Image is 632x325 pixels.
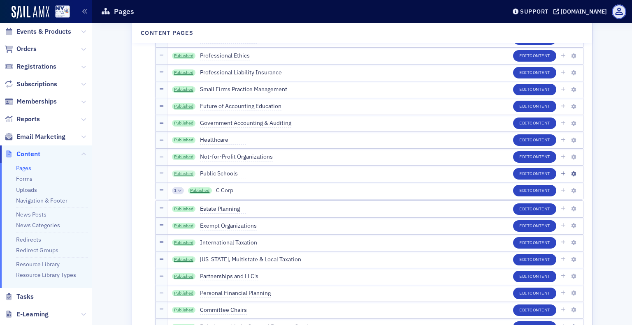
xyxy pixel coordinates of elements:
button: EditContent [513,118,556,129]
span: Partnerships and LLC's [200,272,258,281]
a: Resource Library [16,260,60,268]
a: Uploads [16,186,37,194]
span: Personal Financial Planning [200,289,271,298]
span: Content [530,53,550,58]
img: SailAMX [12,6,49,19]
span: Professional Liability Insurance [200,68,282,77]
a: Published [172,206,196,212]
span: Subscriptions [16,80,57,89]
a: Published [172,240,196,246]
a: Published [172,69,196,76]
a: Email Marketing [5,132,65,141]
span: Content [530,290,550,296]
span: Content [530,273,550,279]
a: Published [172,256,196,263]
span: [US_STATE], Multistate & Local Taxation [200,255,301,264]
a: Published [172,171,196,177]
button: EditContent [513,84,556,95]
span: Tasks [16,292,34,301]
button: EditContent [513,134,556,146]
a: Published [172,290,196,297]
span: Exempt Organizations [200,221,257,230]
a: Published [188,187,212,194]
h4: Content Pages [141,29,193,37]
a: Published [172,307,196,313]
a: Registrations [5,62,56,71]
a: Forms [16,175,33,182]
span: Content [530,69,550,75]
a: Published [172,86,196,93]
span: Professional Ethics [200,51,250,60]
a: Published [172,273,196,280]
img: SailAMX [55,5,70,18]
button: EditContent [513,185,556,196]
span: Events & Products [16,27,71,36]
button: EditContent [513,67,556,78]
a: Reports [5,115,40,124]
span: Email Marketing [16,132,65,141]
span: Content [530,187,550,193]
button: EditContent [513,50,556,62]
span: Government Accounting & Auditing [200,119,291,128]
span: C Corp [216,186,262,195]
a: Published [172,53,196,59]
a: Memberships [5,97,57,106]
a: Published [172,103,196,110]
span: Content [530,206,550,212]
span: Future of Accounting Education [200,102,281,111]
button: EditContent [513,203,556,215]
span: Committee Chairs [200,306,247,315]
button: EditContent [513,168,556,180]
h1: Pages [114,7,134,16]
a: Resource Library Types [16,271,76,279]
span: Orders [16,44,37,53]
a: Events & Products [5,27,71,36]
span: Content [16,150,40,159]
a: Content [5,150,40,159]
a: Published [172,120,196,127]
span: Content [530,307,550,313]
a: Subscriptions [5,80,57,89]
span: Not-for-Profit Organizations [200,152,273,161]
span: Content [530,256,550,262]
a: News Posts [16,211,46,218]
span: Content [530,171,550,176]
span: Small Firms Practice Management [200,85,287,94]
a: Orders [5,44,37,53]
span: Content [530,86,550,92]
span: Registrations [16,62,56,71]
button: EditContent [513,151,556,163]
span: 1 [174,188,177,194]
a: News Categories [16,221,60,229]
span: Profile [612,5,626,19]
button: EditContent [513,304,556,316]
button: EditContent [513,220,556,232]
span: Estate Planning [200,205,246,214]
span: Content [530,120,550,126]
span: Content [530,223,550,228]
a: Published [172,154,196,160]
button: EditContent [513,237,556,249]
span: International Taxation [200,238,257,247]
span: Content [530,137,550,143]
span: Memberships [16,97,57,106]
button: EditContent [513,254,556,265]
span: Reports [16,115,40,124]
span: Public Schools [200,169,246,178]
button: EditContent [513,101,556,112]
a: Navigation & Footer [16,197,67,204]
a: Tasks [5,292,34,301]
button: [DOMAIN_NAME] [553,9,610,14]
span: Content [530,154,550,159]
div: [DOMAIN_NAME] [561,8,607,15]
a: Redirect Groups [16,247,58,254]
button: EditContent [513,288,556,299]
span: Healthcare [200,136,246,145]
button: EditContent [513,271,556,282]
span: Content [530,240,550,245]
span: E-Learning [16,310,49,319]
a: Published [172,223,196,229]
span: Content [530,103,550,109]
div: Support [520,8,548,15]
